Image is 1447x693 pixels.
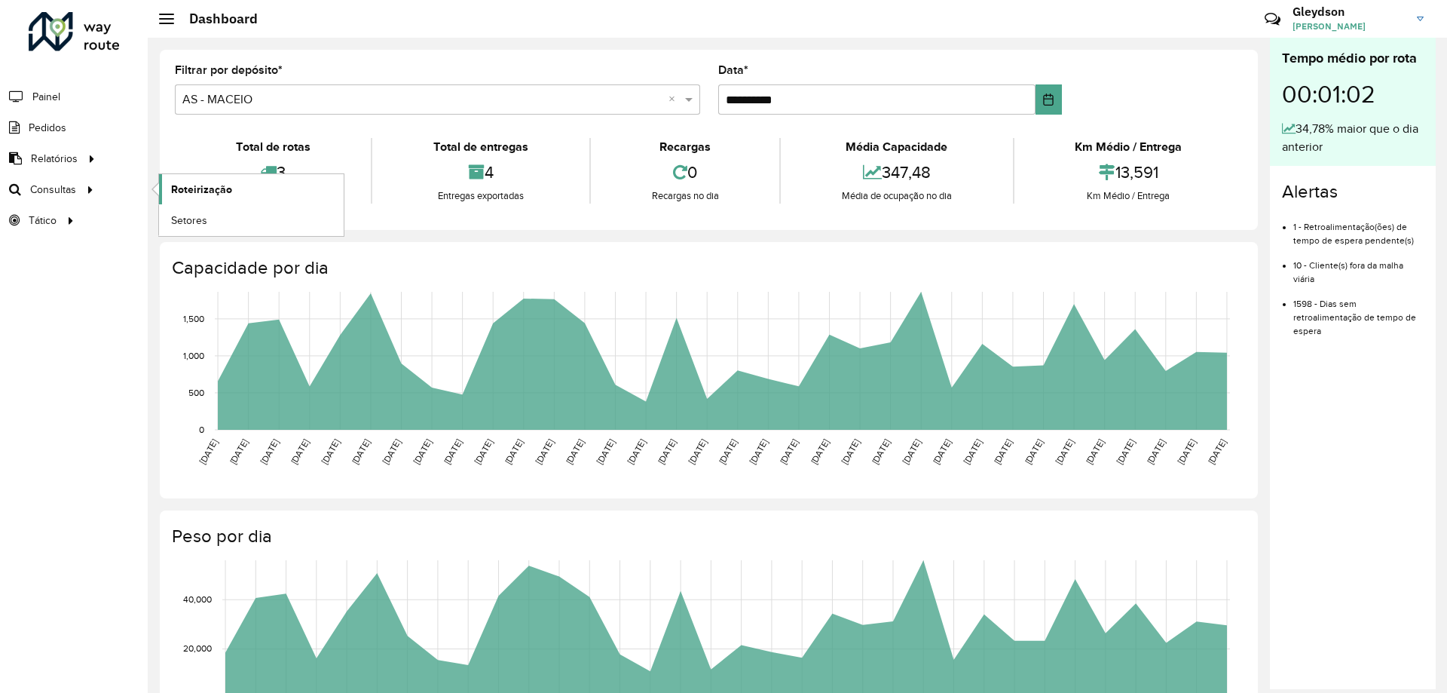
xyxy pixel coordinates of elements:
span: Painel [32,89,60,105]
div: Críticas? Dúvidas? Elogios? Sugestões? Entre em contato conosco! [1084,5,1242,45]
text: [DATE] [778,437,800,466]
text: [DATE] [197,437,219,466]
text: [DATE] [992,437,1014,466]
a: Roteirização [159,174,344,204]
li: 1598 - Dias sem retroalimentação de tempo de espera [1293,286,1424,338]
h4: Peso por dia [172,526,1243,547]
text: [DATE] [411,437,433,466]
label: Data [718,61,748,79]
a: Setores [159,205,344,235]
text: [DATE] [1023,437,1045,466]
text: [DATE] [1115,437,1136,466]
div: Recargas no dia [595,189,776,204]
text: [DATE] [1054,437,1075,466]
text: [DATE] [320,437,341,466]
text: [DATE] [473,437,494,466]
text: 0 [199,425,204,434]
div: Média Capacidade [785,138,1008,156]
text: [DATE] [1084,437,1106,466]
div: Km Médio / Entrega [1018,189,1239,204]
span: Relatórios [31,151,78,167]
text: [DATE] [259,437,280,466]
text: [DATE] [289,437,311,466]
text: 40,000 [183,594,212,604]
h3: Gleydson [1293,5,1406,19]
text: [DATE] [595,437,616,466]
text: [DATE] [962,437,984,466]
text: 1,500 [183,314,204,324]
span: Tático [29,213,57,228]
div: Tempo médio por rota [1282,48,1424,69]
h4: Alertas [1282,181,1424,203]
text: [DATE] [870,437,892,466]
text: [DATE] [1206,437,1228,466]
text: [DATE] [840,437,861,466]
div: 13,591 [1018,156,1239,189]
div: 34,78% maior que o dia anterior [1282,120,1424,156]
text: [DATE] [564,437,586,466]
div: Entregas exportadas [376,189,585,204]
text: 1,000 [183,351,204,360]
span: Consultas [30,182,76,198]
div: 00:01:02 [1282,69,1424,120]
li: 1 - Retroalimentação(ões) de tempo de espera pendente(s) [1293,209,1424,247]
li: 10 - Cliente(s) fora da malha viária [1293,247,1424,286]
span: [PERSON_NAME] [1293,20,1406,33]
text: [DATE] [687,437,708,466]
text: [DATE] [717,437,739,466]
text: [DATE] [626,437,647,466]
div: 347,48 [785,156,1008,189]
text: [DATE] [442,437,463,466]
h2: Dashboard [174,11,258,27]
text: [DATE] [381,437,402,466]
text: [DATE] [931,437,953,466]
div: Total de entregas [376,138,585,156]
a: Contato Rápido [1256,3,1289,35]
text: [DATE] [350,437,372,466]
div: 3 [179,156,367,189]
text: [DATE] [809,437,831,466]
text: 20,000 [183,644,212,654]
h4: Capacidade por dia [172,257,1243,279]
div: Média de ocupação no dia [785,189,1008,204]
span: Clear all [668,90,681,109]
span: Pedidos [29,120,66,136]
div: Km Médio / Entrega [1018,138,1239,156]
label: Filtrar por depósito [175,61,283,79]
text: [DATE] [748,437,769,466]
text: [DATE] [534,437,555,466]
text: [DATE] [901,437,922,466]
span: Roteirização [171,182,232,198]
text: [DATE] [228,437,249,466]
text: [DATE] [656,437,678,466]
div: Total de rotas [179,138,367,156]
div: Recargas [595,138,776,156]
span: Setores [171,213,207,228]
text: [DATE] [1176,437,1198,466]
div: 0 [595,156,776,189]
button: Choose Date [1036,84,1062,115]
div: 4 [376,156,585,189]
text: [DATE] [503,437,525,466]
text: 500 [188,388,204,397]
text: [DATE] [1145,437,1167,466]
